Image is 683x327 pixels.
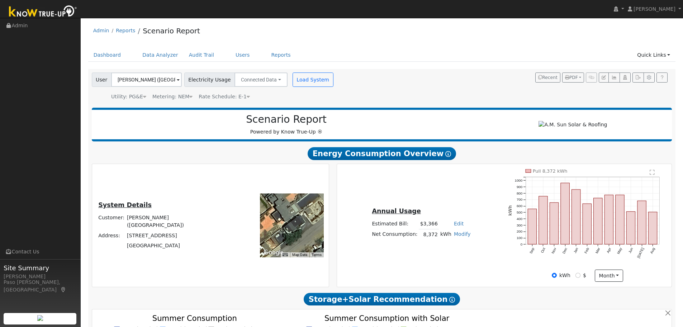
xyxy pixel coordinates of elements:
[372,207,421,215] u: Annual Usage
[234,73,288,87] button: Connected Data
[573,247,579,254] text: Jan
[561,183,569,244] rect: onclick=""
[266,48,296,62] a: Reports
[533,168,568,174] text: Pull 8,372 kWh
[126,213,226,230] td: [PERSON_NAME] ([GEOGRAPHIC_DATA])
[143,27,200,35] a: Scenario Report
[517,191,523,195] text: 800
[99,113,474,126] h2: Scenario Report
[97,213,126,230] td: Customer:
[627,212,635,244] rect: onclick=""
[521,242,523,246] text: 0
[572,190,580,244] rect: onclick=""
[184,73,235,87] span: Electricity Usage
[529,247,535,254] text: Sep
[575,273,580,278] input: $
[37,315,43,321] img: retrieve
[312,253,322,257] a: Terms (opens in new tab)
[419,219,439,229] td: $3,366
[292,252,307,257] button: Map Data
[4,263,77,273] span: Site Summary
[517,198,523,202] text: 700
[656,73,668,83] a: Help Link
[449,297,455,303] i: Show Help
[371,229,419,239] td: Net Consumption:
[528,209,536,244] rect: onclick=""
[137,48,184,62] a: Data Analyzer
[649,212,657,244] rect: onclick=""
[559,272,570,279] label: kWh
[5,4,81,20] img: Know True-Up
[116,28,135,33] a: Reports
[308,147,456,160] span: Energy Consumption Overview
[552,273,557,278] input: kWh
[535,73,560,83] button: Recent
[517,210,523,214] text: 500
[617,247,623,255] text: May
[419,229,439,239] td: 8,372
[184,48,219,62] a: Audit Trail
[454,221,464,226] a: Edit
[599,73,609,83] button: Edit User
[508,205,513,216] text: kWh
[605,195,613,244] rect: onclick=""
[88,48,127,62] a: Dashboard
[583,204,591,244] rect: onclick=""
[517,230,523,234] text: 200
[126,240,226,251] td: [GEOGRAPHIC_DATA]
[634,6,675,12] span: [PERSON_NAME]
[540,247,546,254] text: Oct
[637,201,646,244] rect: onclick=""
[152,314,237,323] text: Summer Consumption
[93,28,109,33] a: Admin
[230,48,255,62] a: Users
[199,94,250,99] span: Alias: HE1
[371,219,419,229] td: Estimated Bill:
[650,247,656,254] text: Aug
[517,223,523,227] text: 300
[565,75,578,80] span: PDF
[152,93,193,101] div: Metering: NEM
[517,236,523,240] text: 100
[262,248,285,257] a: Open this area in Google Maps (opens a new window)
[539,121,607,129] img: A.M. Sun Solar & Roofing
[594,198,602,244] rect: onclick=""
[608,73,620,83] button: Multi-Series Graph
[606,247,612,254] text: Apr
[97,230,126,240] td: Address:
[454,231,471,237] a: Modify
[628,247,634,254] text: Jun
[304,293,460,306] span: Storage+Solar Recommendation
[562,73,584,83] button: PDF
[620,73,631,83] button: Login As
[650,169,655,175] text: 
[517,204,523,208] text: 600
[92,73,112,87] span: User
[95,113,478,136] div: Powered by Know True-Up ®
[324,314,450,323] text: Summer Consumption with Solar
[126,230,226,240] td: [STREET_ADDRESS]
[595,247,601,254] text: Mar
[515,178,523,182] text: 1000
[439,229,452,239] td: kWh
[551,247,557,254] text: Nov
[4,273,77,280] div: [PERSON_NAME]
[632,48,675,62] a: Quick Links
[262,248,285,257] img: Google
[584,247,590,254] text: Feb
[539,196,547,244] rect: onclick=""
[595,270,623,282] button: month
[517,217,523,221] text: 400
[632,73,644,83] button: Export Interval Data
[562,247,568,254] text: Dec
[616,195,624,244] rect: onclick=""
[293,73,333,87] button: Load System
[98,201,152,209] u: System Details
[637,247,645,259] text: [DATE]
[4,279,77,294] div: Paso [PERSON_NAME], [GEOGRAPHIC_DATA]
[111,73,182,87] input: Select a User
[445,151,451,157] i: Show Help
[517,185,523,189] text: 900
[111,93,146,101] div: Utility: PG&E
[644,73,655,83] button: Settings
